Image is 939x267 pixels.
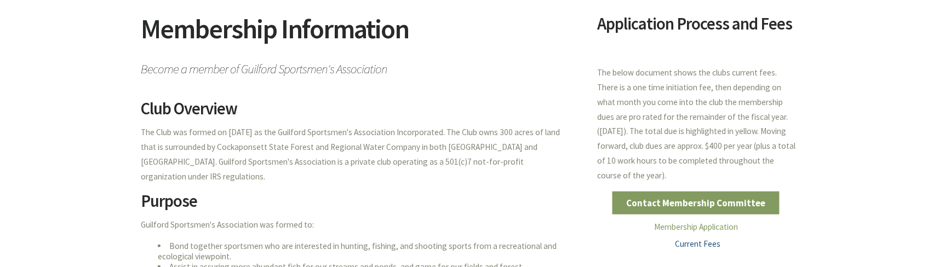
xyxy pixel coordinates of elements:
[141,56,570,76] span: Become a member of Guilford Sportsmen's Association
[141,15,570,56] h2: Membership Information
[141,218,570,233] p: Guilford Sportsmen's Association was formed to:
[597,15,798,40] h2: Application Process and Fees
[675,239,720,249] a: Current Fees
[141,125,570,184] p: The Club was formed on [DATE] as the Guilford Sportsmen's Association Incorporated. The Club owns...
[597,66,798,183] p: The below document shows the clubs current fees. There is a one time initiation fee, then dependi...
[141,100,570,125] h2: Club Overview
[141,193,570,218] h2: Purpose
[158,241,570,262] li: Bond together sportsmen who are interested in hunting, fishing, and shooting sports from a recrea...
[654,222,738,232] a: Membership Application
[612,191,780,214] a: Contact Membership Committee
